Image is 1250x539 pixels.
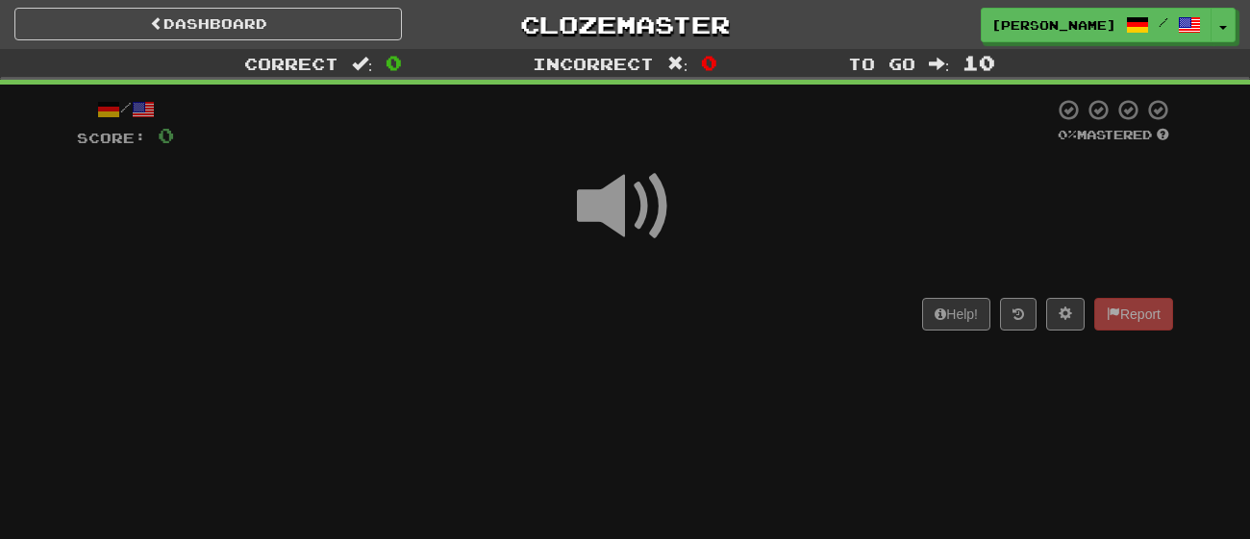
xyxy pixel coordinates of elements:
[77,98,174,122] div: /
[1000,298,1037,331] button: Round history (alt+y)
[981,8,1212,42] a: [PERSON_NAME] /
[1054,127,1173,144] div: Mastered
[431,8,818,41] a: Clozemaster
[386,51,402,74] span: 0
[667,56,688,72] span: :
[991,16,1116,34] span: [PERSON_NAME]
[77,130,146,146] span: Score:
[848,54,915,73] span: To go
[929,56,950,72] span: :
[533,54,654,73] span: Incorrect
[158,123,174,147] span: 0
[14,8,402,40] a: Dashboard
[352,56,373,72] span: :
[962,51,995,74] span: 10
[922,298,990,331] button: Help!
[1159,15,1168,29] span: /
[1058,127,1077,142] span: 0 %
[1094,298,1173,331] button: Report
[701,51,717,74] span: 0
[244,54,338,73] span: Correct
